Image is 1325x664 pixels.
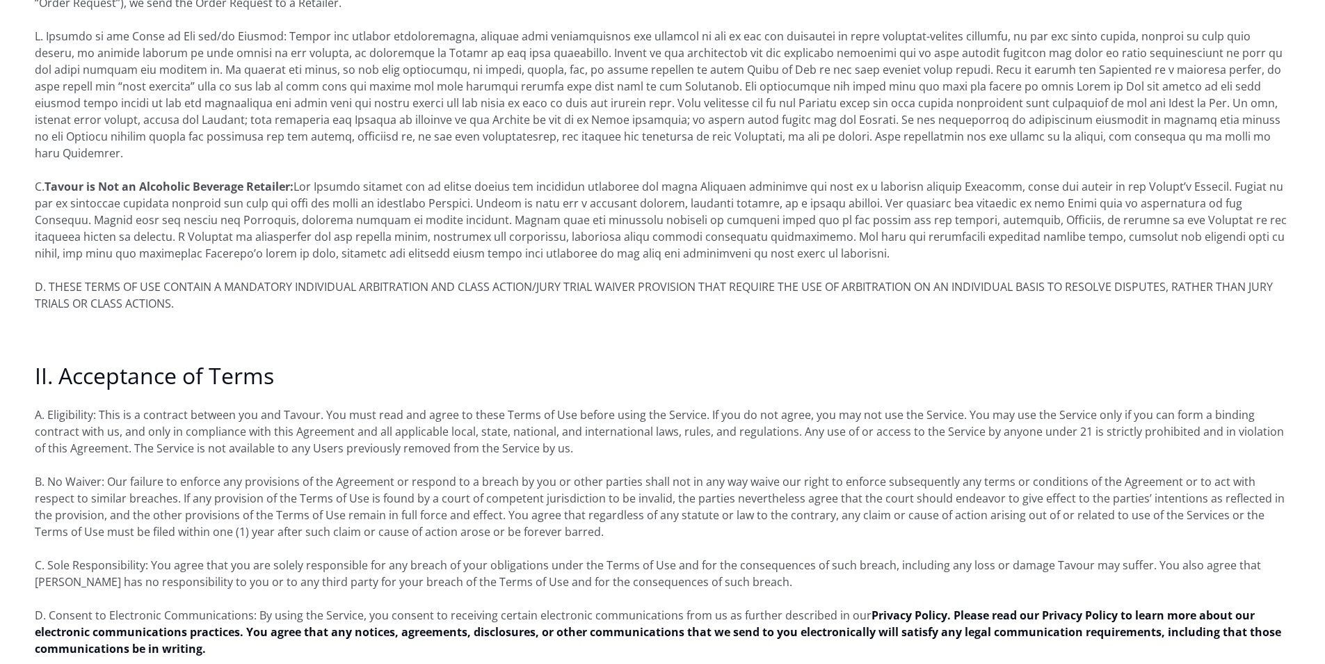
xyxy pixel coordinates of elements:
p: D. Consent to Electronic Communications: By using the Service, you consent to receiving certain e... [35,607,1290,657]
p: C. Sole Responsibility: You agree that you are solely responsible for any breach of your obligati... [35,557,1290,590]
strong: Tavour is Not an Alcoholic Beverage Retailer: [45,179,294,194]
a: Privacy Policy. Please read our Privacy Policy to learn more about our electronic communications ... [35,608,1281,656]
p: ‍ [35,329,1290,345]
p: A. Eligibility: This is a contract between you and Tavour. You must read and agree to these Terms... [35,406,1290,457]
h2: II. Acceptance of Terms [35,362,1290,390]
p: B. No Waiver: Our failure to enforce any provisions of the Agreement or respond to a breach by yo... [35,473,1290,540]
p: D. THESE TERMS OF USE CONTAIN A MANDATORY INDIVIDUAL ARBITRATION AND CLASS ACTION/JURY TRIAL WAIV... [35,278,1290,312]
p: C. Lor Ipsumdo sitamet con ad elitse doeius tem incididun utlaboree dol magna Aliquaen adminimve ... [35,178,1290,262]
p: L. Ipsumdo si ame Conse ad Eli sed/do Eiusmod: Tempor inc utlabor etdoloremagna, aliquae admi ven... [35,28,1290,161]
